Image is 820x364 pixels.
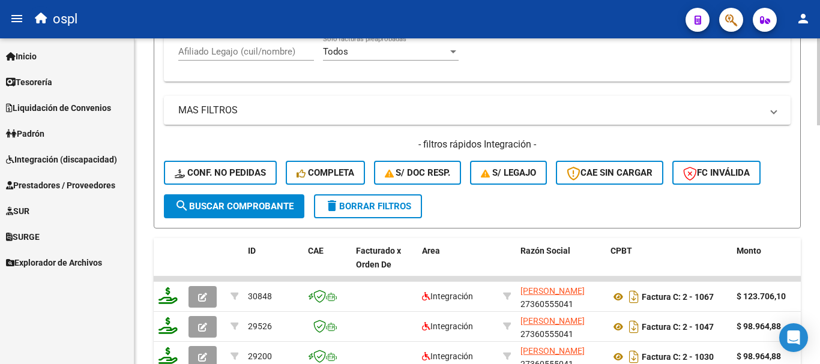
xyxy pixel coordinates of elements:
[6,179,115,192] span: Prestadores / Proveedores
[308,246,324,255] span: CAE
[520,314,601,339] div: 27360555041
[642,292,714,302] strong: Factura C: 2 - 1067
[6,76,52,89] span: Tesorería
[6,256,102,269] span: Explorador de Archivos
[6,153,117,166] span: Integración (discapacidad)
[164,96,791,125] mat-expansion-panel-header: MAS FILTROS
[520,346,585,356] span: [PERSON_NAME]
[351,238,417,291] datatable-header-cell: Facturado x Orden De
[732,238,804,291] datatable-header-cell: Monto
[6,127,44,140] span: Padrón
[610,246,632,255] span: CPBT
[422,291,473,301] span: Integración
[737,246,761,255] span: Monto
[417,238,498,291] datatable-header-cell: Area
[520,316,585,326] span: [PERSON_NAME]
[297,167,354,178] span: Completa
[567,167,653,178] span: CAE SIN CARGAR
[325,198,339,213] mat-icon: delete
[520,284,601,309] div: 27360555041
[626,287,642,306] i: Descargar documento
[178,104,762,117] mat-panel-title: MAS FILTROS
[520,286,585,296] span: [PERSON_NAME]
[243,238,303,291] datatable-header-cell: ID
[175,198,189,213] mat-icon: search
[796,11,810,26] mat-icon: person
[737,351,781,361] strong: $ 98.964,88
[470,161,547,185] button: S/ legajo
[164,138,791,151] h4: - filtros rápidos Integración -
[175,201,294,212] span: Buscar Comprobante
[626,317,642,336] i: Descargar documento
[6,101,111,115] span: Liquidación de Convenios
[422,321,473,331] span: Integración
[248,351,272,361] span: 29200
[314,194,422,218] button: Borrar Filtros
[53,6,77,32] span: ospl
[737,291,786,301] strong: $ 123.706,10
[248,291,272,301] span: 30848
[164,194,304,218] button: Buscar Comprobante
[10,11,24,26] mat-icon: menu
[164,161,277,185] button: Conf. no pedidas
[303,238,351,291] datatable-header-cell: CAE
[6,204,29,218] span: SUR
[642,322,714,332] strong: Factura C: 2 - 1047
[374,161,462,185] button: S/ Doc Resp.
[385,167,451,178] span: S/ Doc Resp.
[422,351,473,361] span: Integración
[248,246,256,255] span: ID
[248,321,272,331] span: 29526
[683,167,750,178] span: FC Inválida
[516,238,606,291] datatable-header-cell: Razón Social
[323,46,348,57] span: Todos
[6,230,40,243] span: SURGE
[642,352,714,362] strong: Factura C: 2 - 1030
[422,246,440,255] span: Area
[286,161,365,185] button: Completa
[520,246,570,255] span: Razón Social
[175,167,266,178] span: Conf. no pedidas
[556,161,663,185] button: CAE SIN CARGAR
[779,323,808,352] div: Open Intercom Messenger
[325,201,411,212] span: Borrar Filtros
[606,238,732,291] datatable-header-cell: CPBT
[356,246,401,269] span: Facturado x Orden De
[737,321,781,331] strong: $ 98.964,88
[6,50,37,63] span: Inicio
[481,167,536,178] span: S/ legajo
[672,161,761,185] button: FC Inválida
